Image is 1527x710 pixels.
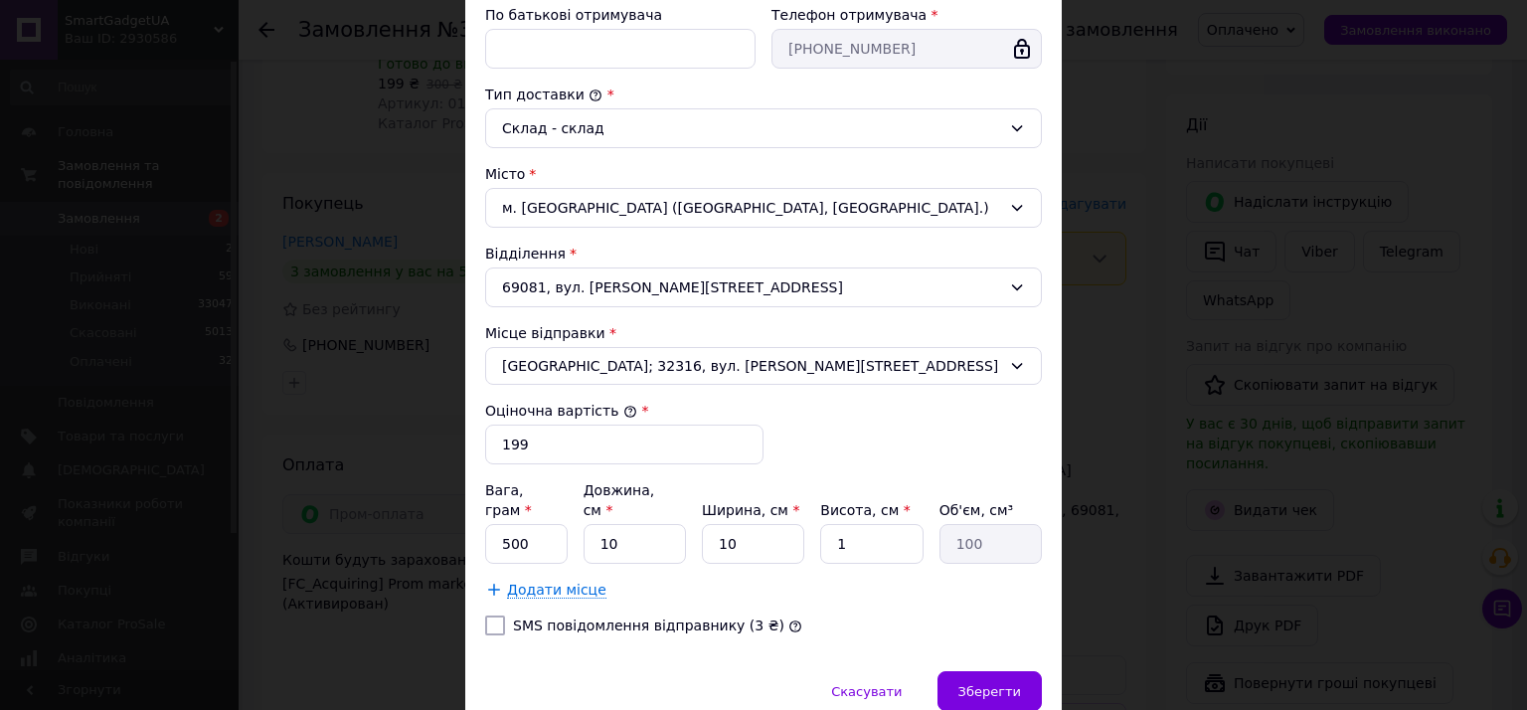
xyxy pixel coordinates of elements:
[831,684,902,699] span: Скасувати
[502,117,1001,139] div: Склад - склад
[485,482,532,518] label: Вага, грам
[485,164,1042,184] div: Місто
[939,500,1042,520] div: Об'єм, см³
[513,618,784,633] label: SMS повідомлення відправнику (3 ₴)
[702,502,799,518] label: Ширина, см
[485,7,662,23] label: По батькові отримувача
[485,85,1042,104] div: Тип доставки
[485,188,1042,228] div: м. [GEOGRAPHIC_DATA] ([GEOGRAPHIC_DATA], [GEOGRAPHIC_DATA].)
[485,403,637,419] label: Оціночна вартість
[771,7,927,23] label: Телефон отримувача
[820,502,910,518] label: Висота, см
[771,29,1042,69] input: +380
[502,356,1001,376] span: [GEOGRAPHIC_DATA]; 32316, вул. [PERSON_NAME][STREET_ADDRESS]
[584,482,655,518] label: Довжина, см
[485,323,1042,343] div: Місце відправки
[485,244,1042,264] div: Відділення
[507,582,606,599] span: Додати місце
[485,267,1042,307] div: 69081, вул. [PERSON_NAME][STREET_ADDRESS]
[958,684,1021,699] span: Зберегти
